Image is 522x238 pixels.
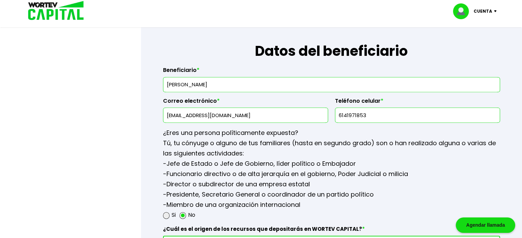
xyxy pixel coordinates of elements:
img: profile-image [453,3,474,19]
label: Beneficiario [163,67,500,77]
div: Agendar llamada [456,217,515,233]
label: ¿Cuál es el origen de los recursos que depositarás en WORTEV CAPITAL? [163,226,500,236]
label: Correo electrónico [163,98,328,108]
p: -Jefe de Estado o Jefe de Gobierno, líder político o Embajador -Funcionario directivo o de alta j... [163,159,500,210]
p: ¿Eres una persona políticamente expuesta? [163,128,500,138]
img: icon-down [492,10,501,12]
label: No [188,210,195,220]
p: Tú, tu cónyuge o alguno de tus familiares (hasta en segundo grado) son o han realizado alguna o v... [163,138,500,159]
label: Si [172,210,176,220]
input: 10 dígitos [338,108,497,122]
h1: Datos del beneficiario [163,20,500,61]
p: Cuenta [474,6,492,16]
label: Teléfono celular [335,98,500,108]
